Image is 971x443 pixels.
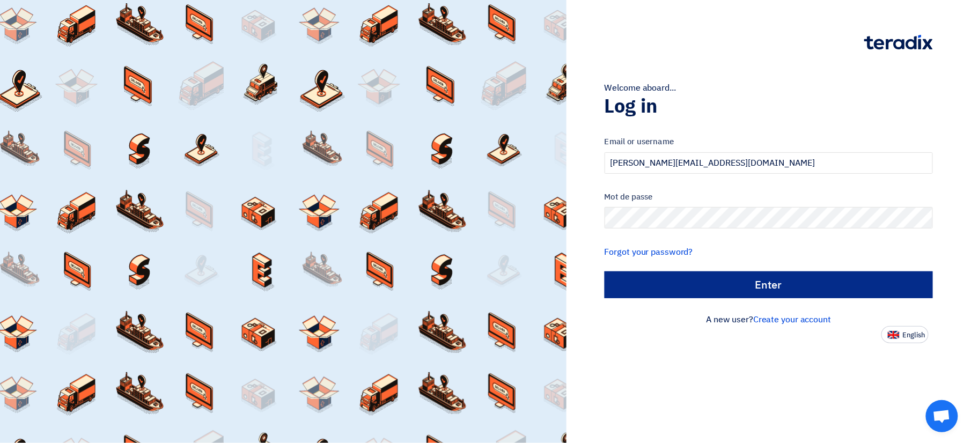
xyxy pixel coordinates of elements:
[605,246,693,259] a: Forgot your password?
[753,313,831,326] a: Create your account
[605,94,933,118] h1: Log in
[605,152,933,174] input: Enter your business email or username...
[605,271,933,298] input: Enter
[888,331,900,339] img: en-US.png
[605,136,933,148] label: Email or username
[926,400,958,432] a: Open chat
[903,331,925,339] span: English
[706,313,831,326] font: A new user?
[605,191,933,203] label: Mot de passe
[881,326,929,343] button: English
[864,35,933,50] img: Teradix logo
[605,82,933,94] div: Welcome aboard...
